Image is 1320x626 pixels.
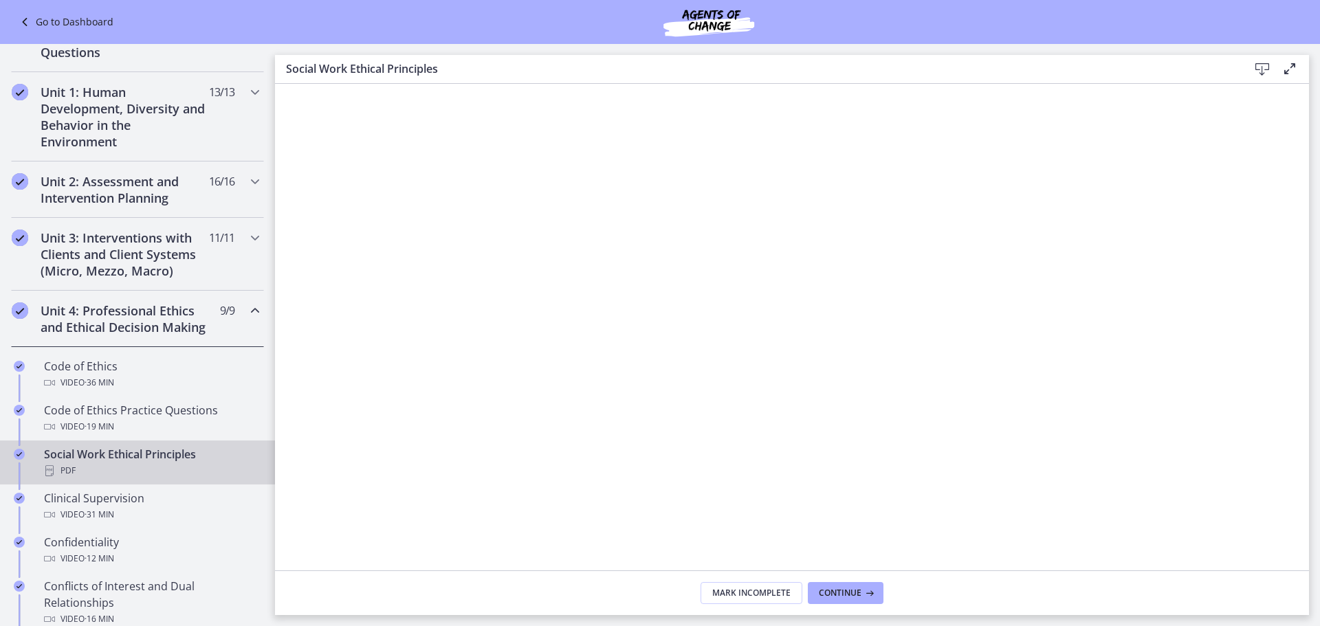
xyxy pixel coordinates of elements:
h2: Unit 1: Human Development, Diversity and Behavior in the Environment [41,84,208,150]
span: Mark Incomplete [712,588,791,599]
div: Video [44,375,258,391]
span: · 19 min [85,418,114,435]
h2: Unit 2: Assessment and Intervention Planning [41,173,208,206]
i: Completed [14,493,25,504]
div: PDF [44,462,258,479]
h2: Unit 3: Interventions with Clients and Client Systems (Micro, Mezzo, Macro) [41,230,208,279]
span: · 36 min [85,375,114,391]
img: Agents of Change [626,5,791,38]
i: Completed [14,361,25,372]
div: Code of Ethics Practice Questions [44,402,258,435]
div: Video [44,506,258,523]
span: 16 / 16 [209,173,234,190]
div: Code of Ethics [44,358,258,391]
div: Video [44,550,258,567]
i: Completed [14,405,25,416]
i: Completed [14,581,25,592]
div: Confidentiality [44,534,258,567]
h2: Unit 4: Professional Ethics and Ethical Decision Making [41,302,208,335]
span: 9 / 9 [220,302,234,319]
i: Completed [12,173,28,190]
div: Video [44,418,258,435]
i: Completed [12,84,28,100]
i: Completed [14,537,25,548]
div: Social Work Ethical Principles [44,446,258,479]
span: Continue [819,588,861,599]
div: Clinical Supervision [44,490,258,523]
button: Continue [808,582,883,604]
span: 11 / 11 [209,230,234,246]
i: Completed [12,230,28,246]
span: · 12 min [85,550,114,567]
i: Completed [12,302,28,319]
span: · 31 min [85,506,114,523]
a: Go to Dashboard [16,14,113,30]
button: Mark Incomplete [701,582,802,604]
span: 13 / 13 [209,84,234,100]
i: Completed [14,449,25,460]
h3: Social Work Ethical Principles [286,60,1226,77]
